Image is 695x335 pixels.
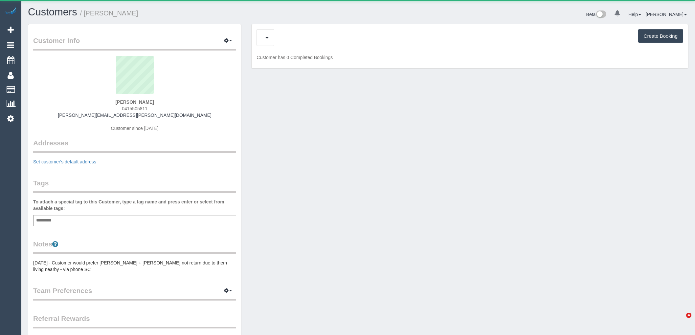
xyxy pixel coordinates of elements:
[673,313,688,328] iframe: Intercom live chat
[33,239,236,254] legend: Notes
[628,12,641,17] a: Help
[33,199,236,212] label: To attach a special tag to this Customer, type a tag name and press enter or select from availabl...
[33,178,236,193] legend: Tags
[122,106,147,111] span: 0415505811
[4,7,17,16] img: Automaid Logo
[595,10,606,19] img: New interface
[28,6,77,18] a: Customers
[33,36,236,51] legend: Customer Info
[58,113,212,118] a: [PERSON_NAME][EMAIL_ADDRESS][PERSON_NAME][DOMAIN_NAME]
[80,10,138,17] small: / [PERSON_NAME]
[646,12,687,17] a: [PERSON_NAME]
[33,159,96,164] a: Set customer's default address
[33,260,236,273] pre: [DATE] - Customer would prefer [PERSON_NAME] + [PERSON_NAME] not return due to them living nearby...
[257,54,683,61] p: Customer has 0 Completed Bookings
[686,313,691,318] span: 4
[586,12,607,17] a: Beta
[33,286,236,301] legend: Team Preferences
[33,314,236,328] legend: Referral Rewards
[638,29,683,43] button: Create Booking
[115,99,154,105] strong: [PERSON_NAME]
[111,126,159,131] span: Customer since [DATE]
